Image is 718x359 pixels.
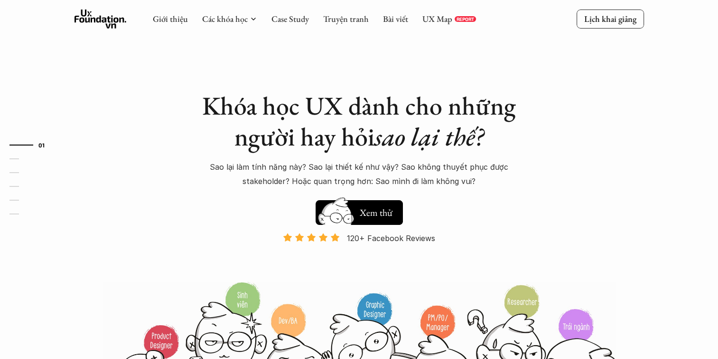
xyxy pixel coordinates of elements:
[422,13,452,24] a: UX Map
[38,142,45,148] strong: 01
[202,13,248,24] a: Các khóa học
[316,195,403,225] a: Xem thử
[9,139,55,151] a: 01
[374,120,484,153] em: sao lại thế?
[193,90,525,152] h1: Khóa học UX dành cho những người hay hỏi
[153,13,188,24] a: Giới thiệu
[584,13,636,24] p: Lịch khai giảng
[275,233,444,281] a: 120+ Facebook Reviews
[383,13,408,24] a: Bài viết
[193,160,525,189] p: Sao lại làm tính năng này? Sao lại thiết kế như vậy? Sao không thuyết phục được stakeholder? Hoặc...
[358,206,393,219] h5: Xem thử
[577,10,644,28] a: Lịch khai giảng
[347,231,435,245] p: 120+ Facebook Reviews
[457,16,474,22] p: REPORT
[323,13,369,24] a: Truyện tranh
[271,13,309,24] a: Case Study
